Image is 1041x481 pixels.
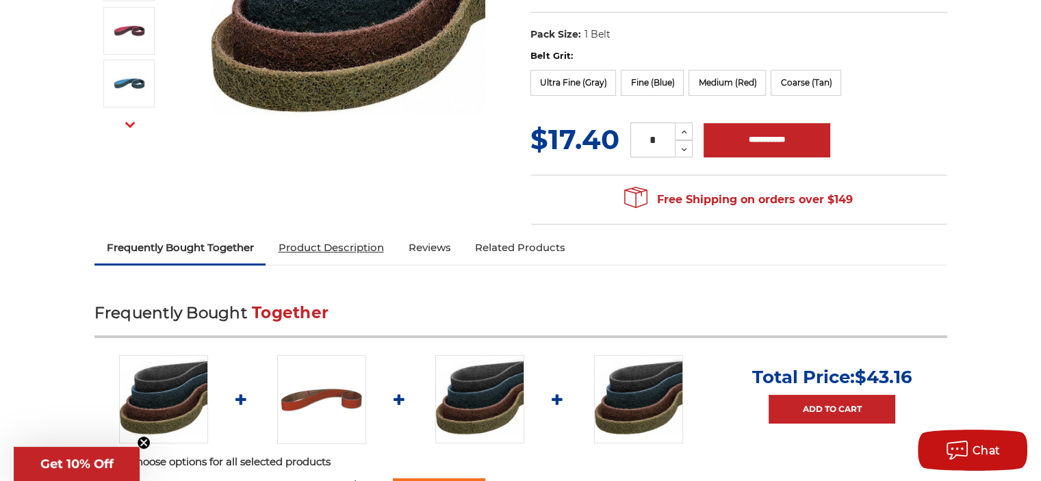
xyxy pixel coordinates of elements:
[918,430,1027,471] button: Chat
[252,303,329,322] span: Together
[112,14,146,48] img: 2"x42" Medium Surface Conditioning Belt
[112,66,146,101] img: 2"x42" Fine Surface Conditioning Belt
[14,447,140,481] div: Get 10% OffClose teaser
[752,366,912,388] p: Total Price:
[530,122,619,156] span: $17.40
[584,27,610,42] dd: 1 Belt
[94,233,266,263] a: Frequently Bought Together
[463,233,578,263] a: Related Products
[266,233,396,263] a: Product Description
[530,49,947,63] label: Belt Grit:
[973,444,1001,457] span: Chat
[624,186,853,213] span: Free Shipping on orders over $149
[119,355,208,444] img: 2"x42" Surface Conditioning Sanding Belts
[855,366,912,388] span: $43.16
[94,303,247,322] span: Frequently Bought
[530,27,581,42] dt: Pack Size:
[114,109,146,139] button: Next
[396,233,463,263] a: Reviews
[40,456,114,471] span: Get 10% Off
[769,395,895,424] a: Add to Cart
[94,454,947,470] p: Please choose options for all selected products
[137,436,151,450] button: Close teaser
